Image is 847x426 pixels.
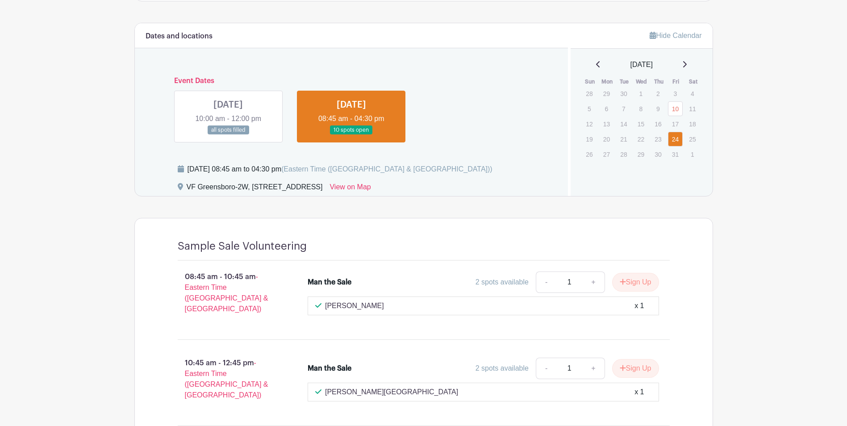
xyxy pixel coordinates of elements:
[599,117,614,131] p: 13
[330,182,371,196] a: View on Map
[668,77,685,86] th: Fri
[582,147,597,161] p: 26
[668,117,683,131] p: 17
[599,147,614,161] p: 27
[582,132,597,146] p: 19
[163,354,294,404] p: 10:45 am - 12:45 pm
[651,87,665,100] p: 2
[634,102,648,116] p: 8
[616,147,631,161] p: 28
[650,77,668,86] th: Thu
[634,387,644,397] div: x 1
[651,102,665,116] p: 9
[187,182,323,196] div: VF Greensboro-2W, [STREET_ADDRESS]
[651,147,665,161] p: 30
[651,132,665,146] p: 23
[685,132,700,146] p: 25
[599,102,614,116] p: 6
[308,277,351,288] div: Man the Sale
[616,132,631,146] p: 21
[146,32,213,41] h6: Dates and locations
[325,387,458,397] p: [PERSON_NAME][GEOGRAPHIC_DATA]
[685,102,700,116] p: 11
[185,273,268,313] span: - Eastern Time ([GEOGRAPHIC_DATA] & [GEOGRAPHIC_DATA])
[308,363,351,374] div: Man the Sale
[650,32,701,39] a: Hide Calendar
[599,132,614,146] p: 20
[630,59,653,70] span: [DATE]
[582,271,605,293] a: +
[633,77,651,86] th: Wed
[582,117,597,131] p: 12
[685,87,700,100] p: 4
[634,117,648,131] p: 15
[599,77,616,86] th: Mon
[685,117,700,131] p: 18
[668,101,683,116] a: 10
[582,358,605,379] a: +
[634,301,644,311] div: x 1
[188,164,492,175] div: [DATE] 08:45 am to 04:30 pm
[536,358,556,379] a: -
[685,147,700,161] p: 1
[185,359,268,399] span: - Eastern Time ([GEOGRAPHIC_DATA] & [GEOGRAPHIC_DATA])
[163,268,294,318] p: 08:45 am - 10:45 am
[668,147,683,161] p: 31
[668,132,683,146] a: 24
[325,301,384,311] p: [PERSON_NAME]
[651,117,665,131] p: 16
[612,359,659,378] button: Sign Up
[599,87,614,100] p: 29
[684,77,702,86] th: Sat
[616,117,631,131] p: 14
[178,240,307,253] h4: Sample Sale Volunteering
[581,77,599,86] th: Sun
[616,77,633,86] th: Tue
[536,271,556,293] a: -
[476,363,529,374] div: 2 spots available
[616,102,631,116] p: 7
[582,87,597,100] p: 28
[476,277,529,288] div: 2 spots available
[612,273,659,292] button: Sign Up
[582,102,597,116] p: 5
[616,87,631,100] p: 30
[634,87,648,100] p: 1
[634,147,648,161] p: 29
[167,77,536,85] h6: Event Dates
[668,87,683,100] p: 3
[281,165,492,173] span: (Eastern Time ([GEOGRAPHIC_DATA] & [GEOGRAPHIC_DATA]))
[634,132,648,146] p: 22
